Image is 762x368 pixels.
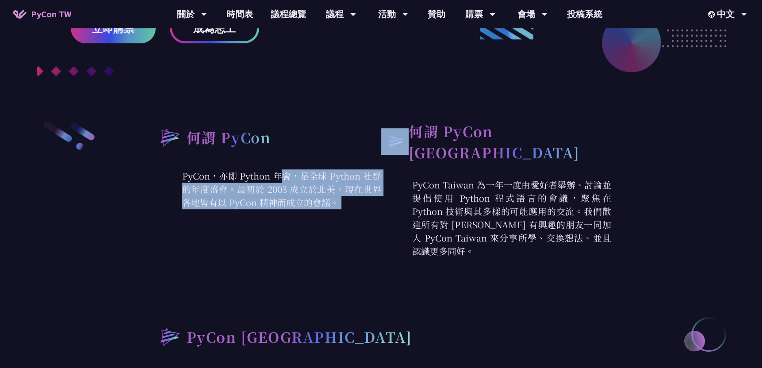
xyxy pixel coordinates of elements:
[409,120,611,163] h2: 何謂 PyCon [GEOGRAPHIC_DATA]
[187,126,271,148] h2: 何謂 PyCon
[13,10,27,19] img: Home icon of PyCon TW 2025
[71,13,156,43] a: 立即購票
[381,128,409,155] img: heading-bullet
[4,3,80,25] a: PyCon TW
[92,23,134,34] span: 立即購票
[193,23,236,34] span: 成為志工
[31,8,71,21] span: PyCon TW
[151,120,187,154] img: heading-bullet
[708,11,717,18] img: Locale Icon
[381,178,611,258] p: PyCon Taiwan 為一年一度由愛好者舉辦、討論並提倡使用 Python 程式語言的會議，聚焦在 Python 技術與其多樣的可能應用的交流。我們歡迎所有對 [PERSON_NAME] 有...
[151,320,187,353] img: heading-bullet
[170,13,259,43] a: 成為志工
[151,169,381,209] p: PyCon，亦即 Python 年會，是全球 Python 社群的年度盛會。最初於 2003 成立於北美，現在世界各地皆有以 PyCon 精神而成立的會議。
[187,326,412,347] h2: PyCon [GEOGRAPHIC_DATA]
